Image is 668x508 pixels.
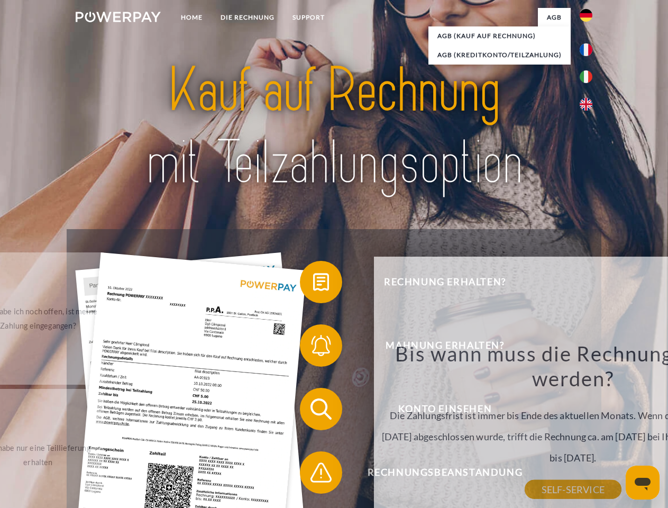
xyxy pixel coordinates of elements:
[300,388,575,430] button: Konto einsehen
[172,8,212,27] a: Home
[626,466,660,500] iframe: Schaltfläche zum Öffnen des Messaging-Fensters
[428,46,571,65] a: AGB (Kreditkonto/Teilzahlung)
[283,8,334,27] a: SUPPORT
[525,480,621,499] a: SELF-SERVICE
[580,98,592,111] img: en
[101,51,567,203] img: title-powerpay_de.svg
[300,451,575,494] button: Rechnungsbeanstandung
[580,43,592,56] img: fr
[580,9,592,22] img: de
[212,8,283,27] a: DIE RECHNUNG
[308,459,334,486] img: qb_warning.svg
[308,396,334,422] img: qb_search.svg
[538,8,571,27] a: agb
[580,70,592,83] img: it
[428,26,571,46] a: AGB (Kauf auf Rechnung)
[76,12,161,22] img: logo-powerpay-white.svg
